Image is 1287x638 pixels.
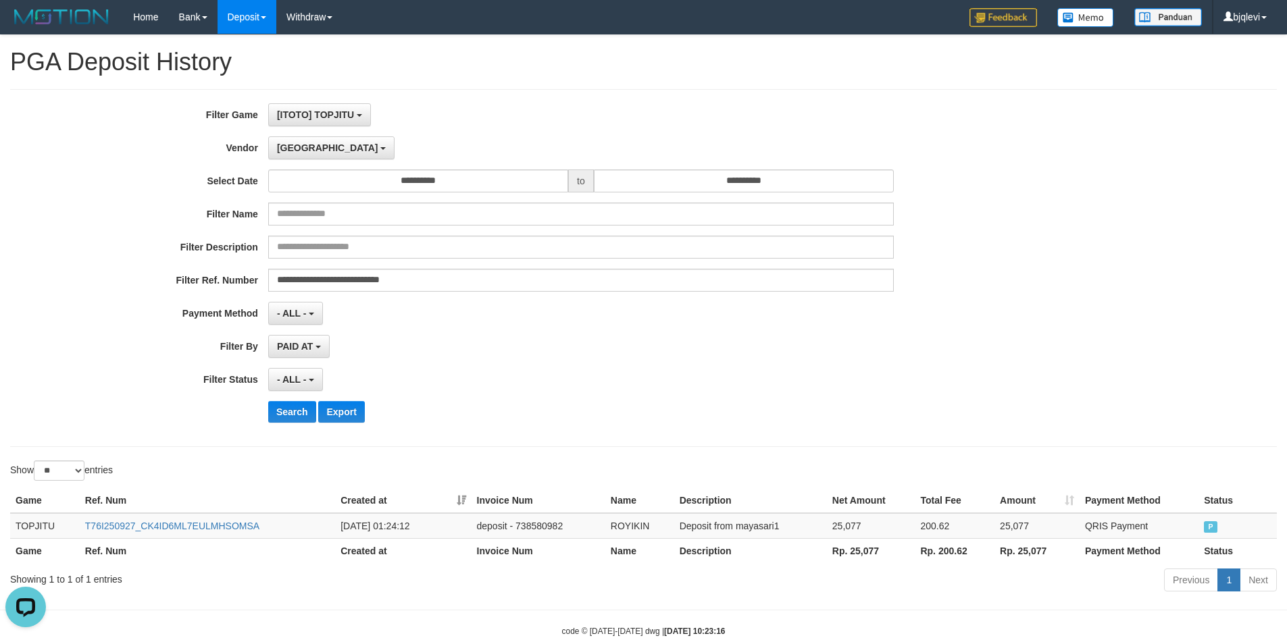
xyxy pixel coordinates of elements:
button: - ALL - [268,368,323,391]
th: Ref. Num [80,488,335,513]
td: ROYIKIN [605,513,674,539]
th: Invoice Num [472,538,605,563]
th: Created at [335,538,471,563]
div: Showing 1 to 1 of 1 entries [10,567,526,586]
th: Game [10,538,80,563]
img: panduan.png [1134,8,1202,26]
th: Rp. 25,077 [994,538,1080,563]
th: Ref. Num [80,538,335,563]
td: [DATE] 01:24:12 [335,513,471,539]
th: Description [674,488,827,513]
span: [GEOGRAPHIC_DATA] [277,142,378,153]
th: Invoice Num [472,488,605,513]
img: MOTION_logo.png [10,7,113,27]
th: Created at: activate to sort column ascending [335,488,471,513]
th: Payment Method [1080,488,1198,513]
th: Description [674,538,827,563]
th: Status [1198,488,1277,513]
img: Feedback.jpg [969,8,1037,27]
th: Total Fee [915,488,994,513]
h1: PGA Deposit History [10,49,1277,76]
a: Previous [1164,568,1218,591]
th: Game [10,488,80,513]
span: PAID [1204,521,1217,533]
button: [GEOGRAPHIC_DATA] [268,136,395,159]
span: to [568,169,594,192]
button: PAID AT [268,335,330,358]
a: Next [1240,568,1277,591]
td: deposit - 738580982 [472,513,605,539]
th: Net Amount [827,488,915,513]
small: code © [DATE]-[DATE] dwg | [562,627,726,636]
span: PAID AT [277,341,313,352]
strong: [DATE] 10:23:16 [664,627,725,636]
button: Search [268,401,316,423]
td: 25,077 [827,513,915,539]
th: Name [605,538,674,563]
td: QRIS Payment [1080,513,1198,539]
th: Status [1198,538,1277,563]
th: Payment Method [1080,538,1198,563]
span: [ITOTO] TOPJITU [277,109,354,120]
button: Open LiveChat chat widget [5,5,46,46]
th: Rp. 25,077 [827,538,915,563]
select: Showentries [34,460,84,481]
span: - ALL - [277,308,307,319]
td: 200.62 [915,513,994,539]
th: Amount: activate to sort column ascending [994,488,1080,513]
span: - ALL - [277,374,307,385]
a: 1 [1217,568,1240,591]
td: TOPJITU [10,513,80,539]
button: - ALL - [268,302,323,325]
th: Rp. 200.62 [915,538,994,563]
td: Deposit from mayasari1 [674,513,827,539]
label: Show entries [10,460,113,481]
a: T76I250927_CK4ID6ML7EULMHSOMSA [85,521,259,531]
img: Button%20Memo.svg [1057,8,1114,27]
th: Name [605,488,674,513]
td: 25,077 [994,513,1080,539]
button: Export [318,401,364,423]
button: [ITOTO] TOPJITU [268,103,371,126]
